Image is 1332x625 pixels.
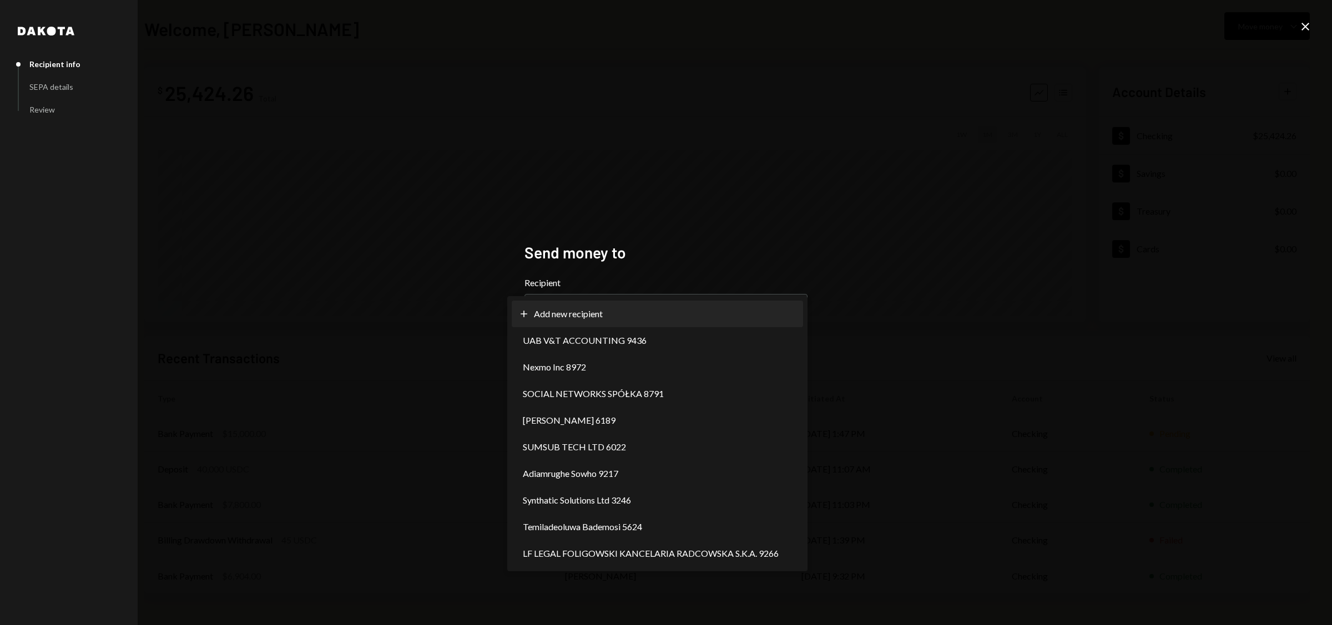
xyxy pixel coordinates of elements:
span: [PERSON_NAME] 6189 [523,414,615,427]
span: Add new recipient [534,307,603,321]
span: LF LEGAL FOLIGOWSKI KANCELARIA RADCOWSKA S.K.A. 9266 [523,547,779,560]
span: UAB V&T ACCOUNTING 9436 [523,334,647,347]
span: Temiladeoluwa Bademosi 5624 [523,520,642,533]
button: Recipient [524,294,808,325]
div: Review [29,105,55,114]
span: SOCIAL NETWORKS SPÓŁKA 8791 [523,387,664,400]
span: Nexmo Inc 8972 [523,360,586,374]
span: Adiamrughe Sowho 9217 [523,467,618,480]
div: SEPA details [29,82,73,92]
span: Synthatic Solutions Ltd 3246 [523,494,631,507]
div: Recipient info [29,59,80,69]
h2: Send money to [524,242,808,263]
span: SUMSUB TECH LTD 6022 [523,440,626,454]
label: Recipient [524,276,808,289]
